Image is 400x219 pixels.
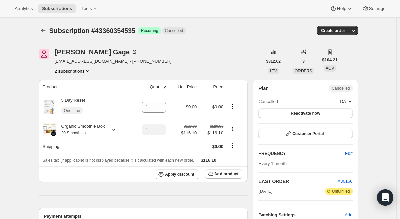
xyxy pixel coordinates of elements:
span: Cancelled [332,86,350,91]
span: $312.62 [266,59,281,64]
small: 20 Smoothies [61,131,86,135]
h2: LAST ORDER [258,178,338,185]
a: #36166 [338,179,352,184]
span: [DATE] [339,98,353,105]
span: Unfulfilled [332,189,350,194]
button: Product actions [227,103,238,110]
span: Subscription #43360354535 [49,27,135,34]
span: $104.21 [322,57,338,63]
span: Cancelled [258,98,278,105]
button: Analytics [11,4,37,13]
th: Price [199,80,225,94]
span: LTV [270,69,277,73]
span: [DATE] [258,188,272,195]
span: Help [337,6,346,11]
button: Create order [317,26,349,35]
span: Recurring [141,28,158,33]
button: 3 [298,57,309,66]
small: $129.00 [184,124,197,128]
button: Settings [358,4,389,13]
button: Help [326,4,357,13]
span: [EMAIL_ADDRESS][DOMAIN_NAME] · [PHONE_NUMBER] [55,58,172,65]
span: $0.00 [212,104,224,109]
button: Tools [77,4,103,13]
span: Add [345,212,352,218]
span: 3 [302,59,305,64]
small: $129.00 [210,124,223,128]
div: [PERSON_NAME] Gage [55,49,138,55]
th: Unit Price [168,80,199,94]
button: Subscriptions [39,26,48,35]
div: Organic Smoothie Box [56,123,105,136]
span: $0.00 [186,104,197,109]
span: Create order [321,28,345,33]
button: Product actions [227,125,238,133]
img: product img [43,123,56,136]
button: Product actions [55,68,91,74]
button: Subscriptions [38,4,76,13]
span: Customer Portal [292,131,324,136]
span: One time [64,108,80,113]
button: $312.62 [262,57,285,66]
h6: Batching Settings [258,212,345,218]
button: Add product [205,169,242,179]
button: Reactivate now [258,108,352,118]
span: Julie Gage [39,49,49,59]
span: $0.00 [212,144,224,149]
button: Apply discount [156,169,198,179]
span: Add product [214,171,238,177]
button: Customer Portal [258,129,352,138]
span: Every 1 month [258,161,287,166]
div: 5 Day Reset [56,97,85,117]
h2: FREQUENCY [258,150,345,157]
button: Edit [341,148,356,159]
span: Settings [369,6,385,11]
span: Apply discount [165,172,194,177]
span: $116.10 [201,158,216,163]
h2: Plan [258,85,269,92]
th: Product [39,80,130,94]
span: Tools [81,6,92,11]
div: Open Intercom Messenger [377,189,393,206]
span: $116.10 [201,130,223,136]
th: Shipping [39,139,130,154]
span: Edit [345,150,352,157]
span: Subscriptions [42,6,72,11]
span: Reactivate now [291,111,320,116]
span: ORDERS [295,69,312,73]
span: Cancelled [165,28,183,33]
button: Shipping actions [227,142,238,149]
th: Quantity [130,80,168,94]
span: AOV [326,66,334,71]
span: Analytics [15,6,33,11]
button: #36166 [338,178,352,185]
span: Sales tax (if applicable) is not displayed because it is calculated with each new order. [43,158,194,163]
span: $116.10 [181,130,197,136]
